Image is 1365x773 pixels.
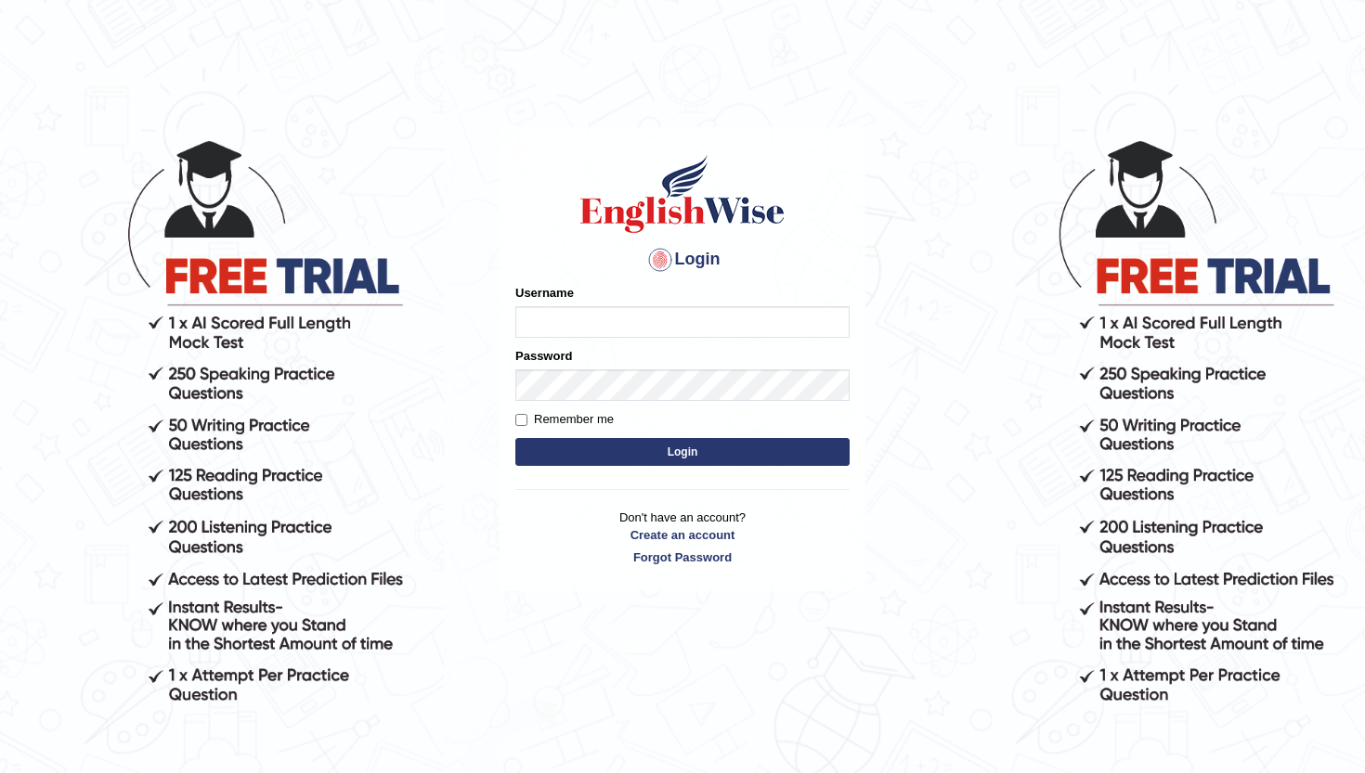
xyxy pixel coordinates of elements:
[515,245,850,275] h4: Login
[515,414,527,426] input: Remember me
[515,284,574,302] label: Username
[515,438,850,466] button: Login
[515,509,850,566] p: Don't have an account?
[515,347,572,365] label: Password
[515,410,614,429] label: Remember me
[515,548,850,566] a: Forgot Password
[515,526,850,544] a: Create an account
[577,152,788,236] img: Logo of English Wise sign in for intelligent practice with AI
